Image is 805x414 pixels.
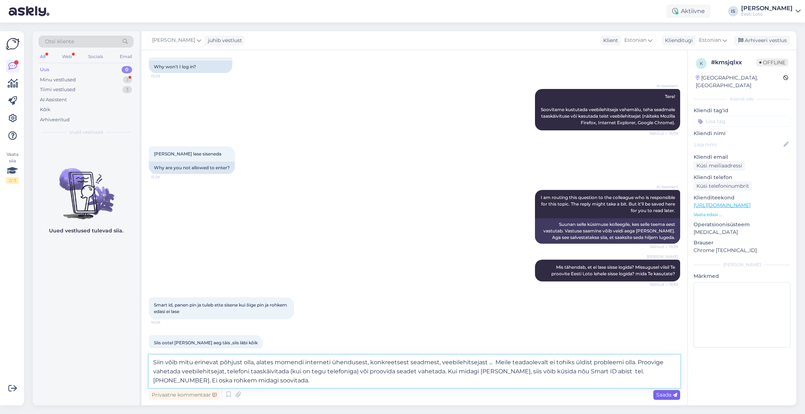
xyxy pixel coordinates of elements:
textarea: Siin võib mitu erinevat põhjust olla, alates momendi interneti ühendusest, konkreetsest seadmest,... [149,355,680,388]
span: Nähtud ✓ 15:39 [650,244,678,249]
div: Uus [40,66,49,73]
div: [PERSON_NAME] [741,5,793,11]
p: [MEDICAL_DATA] [694,228,790,236]
div: juhib vestlust [205,37,242,44]
div: Klient [600,37,618,44]
span: I am routing this question to the colleague who is responsible for this topic. The reply might ta... [541,195,676,213]
span: Nähtud ✓ 15:09 [650,131,678,136]
p: Märkmed [694,272,790,280]
div: Minu vestlused [40,76,76,84]
span: [PERSON_NAME] [152,36,195,44]
p: Chrome [TECHNICAL_ID] [694,247,790,254]
input: Lisa tag [694,116,790,127]
div: Why are you not allowed to enter? [149,162,235,174]
p: Klienditeekond [694,194,790,202]
div: All [38,52,47,61]
p: Operatsioonisüsteem [694,221,790,228]
div: Socials [87,52,105,61]
span: 16:08 [151,320,178,325]
div: 2 / 3 [6,177,19,184]
span: Offline [756,58,788,66]
div: 0 [122,66,132,73]
p: Kliendi tag'id [694,107,790,114]
span: [PERSON_NAME] [647,254,678,259]
input: Lisa nimi [694,141,782,149]
span: k [700,61,703,66]
span: 15:39 [151,174,178,180]
div: Kõik [40,106,50,113]
span: Tere! Soovitame kustutada veebilehitseja vahemälu, teha seadmele taaskäivituse või kasutada teist... [541,94,676,125]
span: Smart id, panen pin ja tuleb ette sisene kui õige pin ja rohkem edasi ei lase [154,302,288,314]
div: Arhiveeritud [40,116,70,123]
div: 1 [123,76,132,84]
span: Saada [656,391,677,398]
div: Vaata siia [6,151,19,184]
img: Askly Logo [6,37,20,51]
a: [URL][DOMAIN_NAME] [694,202,751,208]
span: Siis ootel [PERSON_NAME] aeg täis ,siis läbi kõik [154,340,258,345]
span: Estonian [699,36,721,44]
div: Suunan selle küsimuse kolleegile, kes selle teema eest vastutab. Vastuse saamine võib veidi aega ... [535,218,680,244]
div: Kliendi info [694,96,790,102]
div: 3 [122,86,132,93]
p: Brauser [694,239,790,247]
span: AI Assistent [651,83,678,89]
div: Privaatne kommentaar [149,390,220,400]
div: Arhiveeri vestlus [734,36,790,45]
a: [PERSON_NAME]Eesti Loto [741,5,801,17]
div: AI Assistent [40,96,67,103]
div: Email [118,52,134,61]
div: Klienditugi [662,37,693,44]
span: Uued vestlused [69,129,103,135]
div: IS [728,6,738,16]
div: [GEOGRAPHIC_DATA], [GEOGRAPHIC_DATA] [696,74,783,89]
span: Nähtud ✓ 15:59 [650,282,678,287]
div: # kmsjqlxx [711,58,756,67]
p: Vaata edasi ... [694,211,790,218]
span: Estonian [624,36,646,44]
span: 15:09 [151,73,178,79]
div: [PERSON_NAME] [694,261,790,268]
img: No chats [33,155,139,220]
p: Kliendi telefon [694,174,790,181]
div: Küsi telefoninumbrit [694,181,752,191]
div: Aktiivne [666,5,711,18]
p: Kliendi nimi [694,130,790,137]
span: Mis tähendab, et ei lase sisse logida? Missugusel viisil Te proovite Eesti Loto lehele sisse logi... [551,264,676,276]
div: Web [61,52,73,61]
div: Tiimi vestlused [40,86,75,93]
div: Why won't I log in? [149,61,232,73]
p: Uued vestlused tulevad siia. [49,227,123,235]
div: Küsi meiliaadressi [694,161,745,171]
span: Otsi kliente [45,38,74,45]
div: Eesti Loto [741,11,793,17]
p: Kliendi email [694,153,790,161]
span: [PERSON_NAME] lase siseneda [154,151,221,157]
span: AI Assistent [651,184,678,190]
